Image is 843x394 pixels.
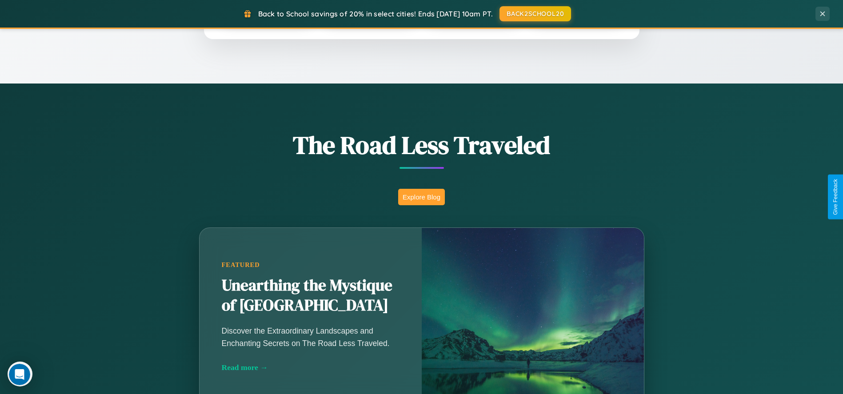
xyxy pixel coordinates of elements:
[222,363,400,372] div: Read more →
[499,6,571,21] button: BACK2SCHOOL20
[832,179,839,215] div: Give Feedback
[222,325,400,350] p: Discover the Extraordinary Landscapes and Enchanting Secrets on The Road Less Traveled.
[222,275,400,316] h2: Unearthing the Mystique of [GEOGRAPHIC_DATA]
[155,128,688,162] h1: The Road Less Traveled
[9,364,30,385] iframe: Intercom live chat
[258,9,493,18] span: Back to School savings of 20% in select cities! Ends [DATE] 10am PT.
[222,261,400,269] div: Featured
[398,189,445,205] button: Explore Blog
[8,362,32,386] iframe: Intercom live chat discovery launcher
